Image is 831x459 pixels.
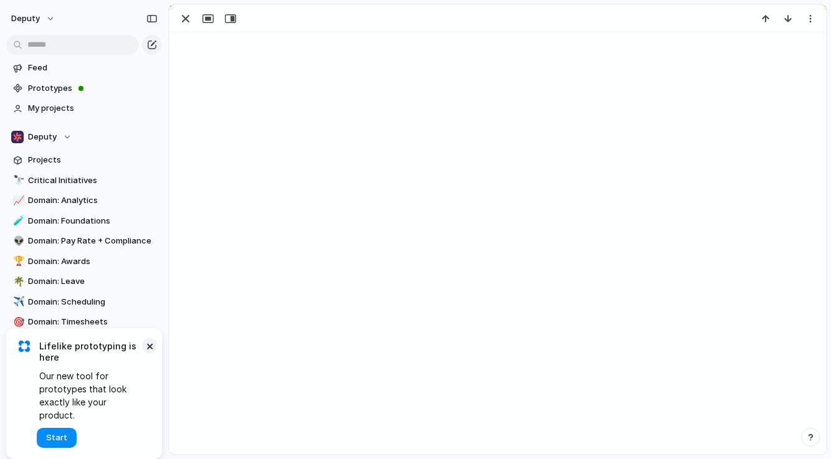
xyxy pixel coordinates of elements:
div: 🎯 [13,315,22,329]
span: Domain: Leave [28,275,158,288]
button: 🌴 [11,275,24,288]
a: Prototypes [6,79,162,98]
a: 🧪Domain: Foundations [6,212,162,230]
a: 🔭Critical Initiatives [6,171,162,190]
button: Dismiss [142,338,157,353]
span: Critical Initiatives [28,174,158,187]
span: Domain: Analytics [28,194,158,207]
a: 📈Domain: Analytics [6,191,162,210]
button: ✈️ [11,296,24,308]
span: Domain: Scheduling [28,296,158,308]
div: 👽 [13,234,22,248]
span: deputy [11,12,40,25]
div: 📈 [13,194,22,208]
button: Start [37,428,77,448]
a: 🌴Domain: Leave [6,272,162,291]
span: Start [46,432,67,444]
a: My projects [6,99,162,118]
span: Domain: Foundations [28,215,158,227]
span: Lifelike prototyping is here [39,341,143,363]
span: Our new tool for prototypes that look exactly like your product. [39,369,143,422]
a: 🎯Domain: Timesheets [6,313,162,331]
a: 🏆Domain: Awards [6,252,162,271]
span: Prototypes [28,82,158,95]
div: 🏆 [13,254,22,268]
a: ✈️Domain: Scheduling [6,293,162,311]
a: Projects [6,151,162,169]
span: Domain: Awards [28,255,158,268]
a: 👽Domain: Pay Rate + Compliance [6,232,162,250]
span: Domain: Timesheets [28,316,158,328]
span: Projects [28,154,158,166]
button: Deputy [6,128,162,146]
a: Feed [6,59,162,77]
button: 👽 [11,235,24,247]
button: deputy [6,9,62,29]
span: My projects [28,102,158,115]
button: 🏆 [11,255,24,268]
button: 🧪 [11,215,24,227]
div: 🌴 [13,275,22,289]
div: 🧪 [13,214,22,228]
span: Feed [28,62,158,74]
div: 🔭 [13,173,22,187]
button: 🔭 [11,174,24,187]
button: 🎯 [11,316,24,328]
button: 📈 [11,194,24,207]
span: Domain: Pay Rate + Compliance [28,235,158,247]
span: Deputy [28,131,57,143]
div: ✈️ [13,295,22,309]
